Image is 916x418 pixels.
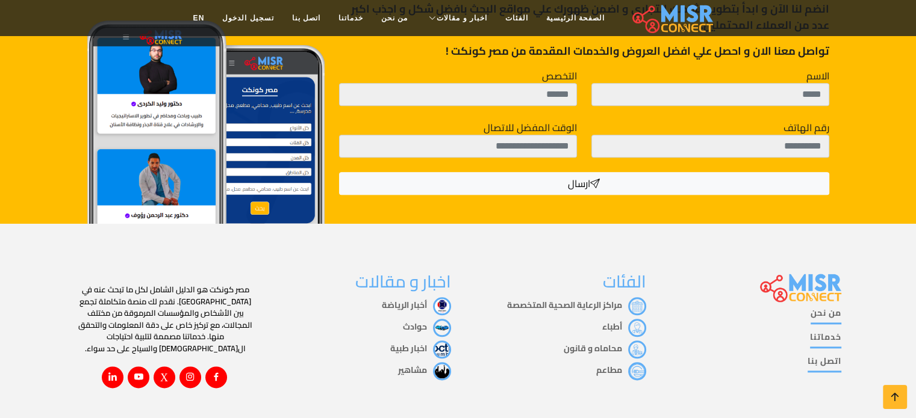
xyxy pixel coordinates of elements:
[154,366,175,388] a: X
[628,362,646,380] img: مطاعم
[213,7,282,29] a: تسجيل الدخول
[87,20,325,242] img: Join Misr Connect
[433,362,451,380] img: مشاهير
[806,69,829,83] label: الاسم
[628,319,646,337] img: أطباء
[433,340,451,358] img: اخبار طبية
[160,371,168,382] i: X
[632,3,713,33] img: main.misr_connect
[507,297,646,313] a: مراكز الرعاية الصحية المتخصصة
[808,355,841,372] a: اتصل بنا
[596,362,646,378] a: مطاعم
[811,307,841,324] a: من نحن
[537,7,614,29] a: الصفحة الرئيسية
[283,7,329,29] a: اتصل بنا
[628,340,646,358] img: محاماه و قانون
[433,319,451,337] img: حوادث
[433,297,451,315] img: أخبار الرياضة
[184,7,214,29] a: EN
[564,340,646,356] a: محاماه و قانون
[760,272,841,302] img: main.misr_connect
[339,43,829,59] p: تواصل معنا الان و احصل علي افضل العروض والخدمات المقدمة من مصر كونكت !
[403,319,451,334] a: حوادث
[437,13,487,23] span: اخبار و مقالات
[784,120,829,135] label: رقم الهاتف
[484,120,577,135] label: الوقت المفضل للاتصال
[390,340,451,356] a: اخبار طبية
[398,362,451,378] a: مشاهير
[602,319,646,334] a: أطباء
[75,284,256,354] p: مصر كونكت هو الدليل الشامل لكل ما تبحث عنه في [GEOGRAPHIC_DATA]. نقدم لك منصة متكاملة تجمع بين ال...
[417,7,496,29] a: اخبار و مقالات
[496,7,537,29] a: الفئات
[466,272,646,292] h3: الفئات
[329,7,372,29] a: خدماتنا
[542,69,577,83] label: التخصص
[339,172,829,195] button: ارسال
[628,297,646,315] img: مراكز الرعاية الصحية المتخصصة
[382,297,451,313] a: أخبار الرياضة
[372,7,417,29] a: من نحن
[810,331,841,348] a: خدماتنا
[270,272,451,292] h3: اخبار و مقالات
